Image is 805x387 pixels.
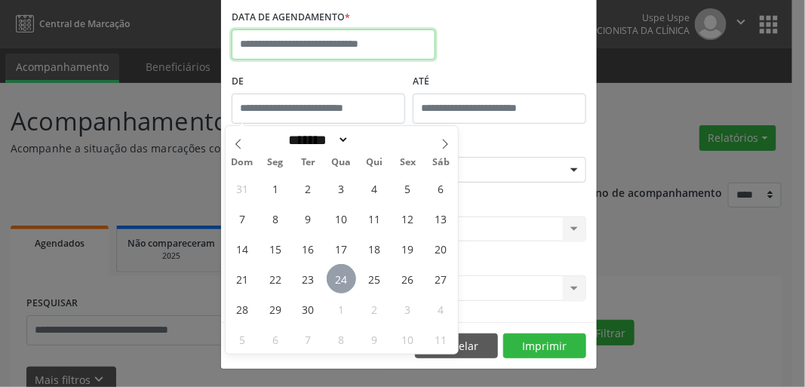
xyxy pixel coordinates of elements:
span: Setembro 27, 2025 [426,264,456,293]
span: Setembro 22, 2025 [260,264,290,293]
label: De [232,70,405,94]
span: Setembro 13, 2025 [426,204,456,233]
span: Setembro 29, 2025 [260,294,290,324]
span: Ter [292,158,325,167]
span: Setembro 7, 2025 [227,204,257,233]
span: Setembro 15, 2025 [260,234,290,263]
span: Sáb [425,158,458,167]
button: Imprimir [503,333,586,359]
span: Setembro 18, 2025 [360,234,389,263]
span: Setembro 25, 2025 [360,264,389,293]
span: Outubro 8, 2025 [327,324,356,354]
span: Setembro 4, 2025 [360,174,389,203]
span: Setembro 20, 2025 [426,234,456,263]
span: Setembro 12, 2025 [393,204,422,233]
span: Setembro 17, 2025 [327,234,356,263]
span: Sex [392,158,425,167]
span: Setembro 14, 2025 [227,234,257,263]
span: Outubro 6, 2025 [260,324,290,354]
span: Seg [259,158,292,167]
span: Setembro 8, 2025 [260,204,290,233]
span: Setembro 30, 2025 [293,294,323,324]
span: Outubro 9, 2025 [360,324,389,354]
select: Month [284,132,350,148]
span: Outubro 7, 2025 [293,324,323,354]
span: Setembro 21, 2025 [227,264,257,293]
span: Qui [358,158,392,167]
label: ATÉ [413,70,586,94]
span: Setembro 9, 2025 [293,204,323,233]
span: Setembro 10, 2025 [327,204,356,233]
span: Dom [226,158,259,167]
span: Outubro 10, 2025 [393,324,422,354]
span: Qua [325,158,358,167]
span: Agosto 31, 2025 [227,174,257,203]
span: Outubro 5, 2025 [227,324,257,354]
input: Year [349,132,399,148]
span: Outubro 1, 2025 [327,294,356,324]
span: Setembro 23, 2025 [293,264,323,293]
span: Outubro 2, 2025 [360,294,389,324]
span: Outubro 4, 2025 [426,294,456,324]
span: Setembro 3, 2025 [327,174,356,203]
span: Setembro 24, 2025 [327,264,356,293]
span: Setembro 28, 2025 [227,294,257,324]
span: Setembro 1, 2025 [260,174,290,203]
span: Outubro 3, 2025 [393,294,422,324]
span: Outubro 11, 2025 [426,324,456,354]
span: Setembro 11, 2025 [360,204,389,233]
span: Setembro 6, 2025 [426,174,456,203]
label: DATA DE AGENDAMENTO [232,6,350,29]
span: Setembro 26, 2025 [393,264,422,293]
span: Setembro 16, 2025 [293,234,323,263]
span: Setembro 5, 2025 [393,174,422,203]
span: Setembro 2, 2025 [293,174,323,203]
span: Setembro 19, 2025 [393,234,422,263]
